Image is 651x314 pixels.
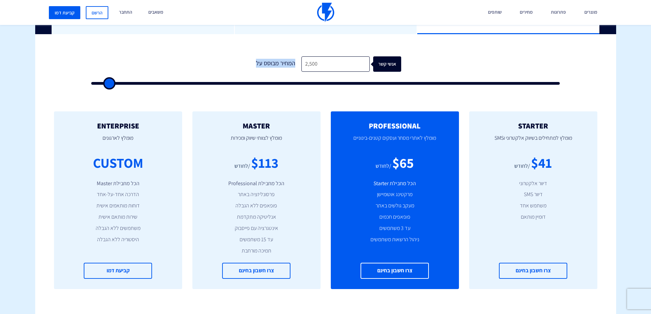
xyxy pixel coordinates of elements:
[203,213,310,221] li: אנליטיקה מתקדמת
[479,180,587,188] li: דיוור אלקטרוני
[203,247,310,255] li: תמיכה מורחבת
[64,202,172,210] li: דוחות מותאמים אישית
[341,224,449,232] li: עד 3 משתמשים
[203,130,310,153] p: מומלץ לצוותי שיווק ומכירות
[222,263,290,279] a: צרו חשבון בחינם
[203,191,310,199] li: פרסונליזציה באתר
[341,236,449,244] li: ניהול הרשאות משתמשים
[49,6,80,19] a: קביעת דמו
[86,6,108,19] a: הרשם
[341,202,449,210] li: מעקב גולשים באתר
[250,56,301,72] div: המחיר מבוסס על
[203,236,310,244] li: עד 15 משתמשים
[531,153,552,173] div: $41
[64,236,172,244] li: היסטוריה ללא הגבלה
[203,122,310,130] h2: MASTER
[64,191,172,199] li: הדרכה אחד-על-אחד
[361,263,429,279] a: צרו חשבון בחינם
[479,213,587,221] li: דומיין מותאם
[392,153,414,173] div: $65
[376,162,391,170] div: /לחודש
[479,202,587,210] li: משתמש אחד
[64,224,172,232] li: משתמשים ללא הגבלה
[341,122,449,130] h2: PROFESSIONAL
[234,162,250,170] div: /לחודש
[93,153,143,173] div: CUSTOM
[514,162,530,170] div: /לחודש
[499,263,567,279] a: צרו חשבון בחינם
[479,130,587,153] p: מומלץ למתחילים בשיווק אלקטרוני וSMS
[203,224,310,232] li: אינטגרציה עם פייסבוק
[84,263,152,279] a: קביעת דמו
[341,191,449,199] li: מרקטינג אוטומיישן
[251,153,279,173] div: $113
[203,180,310,188] li: הכל מחבילת Professional
[479,191,587,199] li: דיוור SMS
[203,202,310,210] li: פופאפים ללא הגבלה
[64,130,172,153] p: מומלץ לארגונים
[377,56,405,72] div: אנשי קשר
[64,122,172,130] h2: ENTERPRISE
[64,213,172,221] li: שירות מותאם אישית
[64,180,172,188] li: הכל מחבילת Master
[341,180,449,188] li: הכל מחבילת Starter
[479,122,587,130] h2: STARTER
[341,213,449,221] li: פופאפים חכמים
[341,130,449,153] p: מומלץ לאתרי מסחר ועסקים קטנים-בינוניים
